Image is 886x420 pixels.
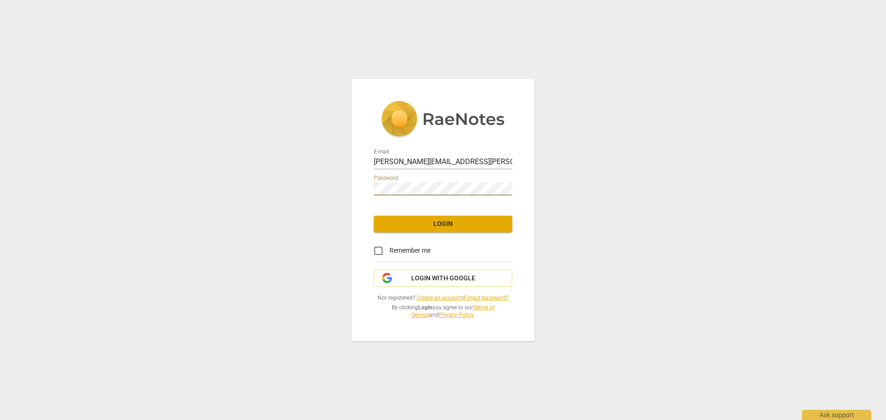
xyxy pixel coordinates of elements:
[381,101,505,139] img: 5ac2273c67554f335776073100b6d88f.svg
[439,312,473,318] a: Privacy Policy
[374,294,512,302] span: Not registered? |
[411,274,475,283] span: Login with Google
[374,175,398,181] label: Password
[381,219,505,229] span: Login
[374,216,512,232] button: Login
[464,295,509,301] a: Forgot password?
[418,304,432,311] b: Login
[374,149,389,154] label: E-mail
[802,410,871,420] div: Ask support
[412,304,495,319] a: Terms of Service
[417,295,462,301] a: Create an account
[374,270,512,287] button: Login with Google
[374,304,512,319] span: By clicking you agree to our and .
[389,246,431,255] span: Remember me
